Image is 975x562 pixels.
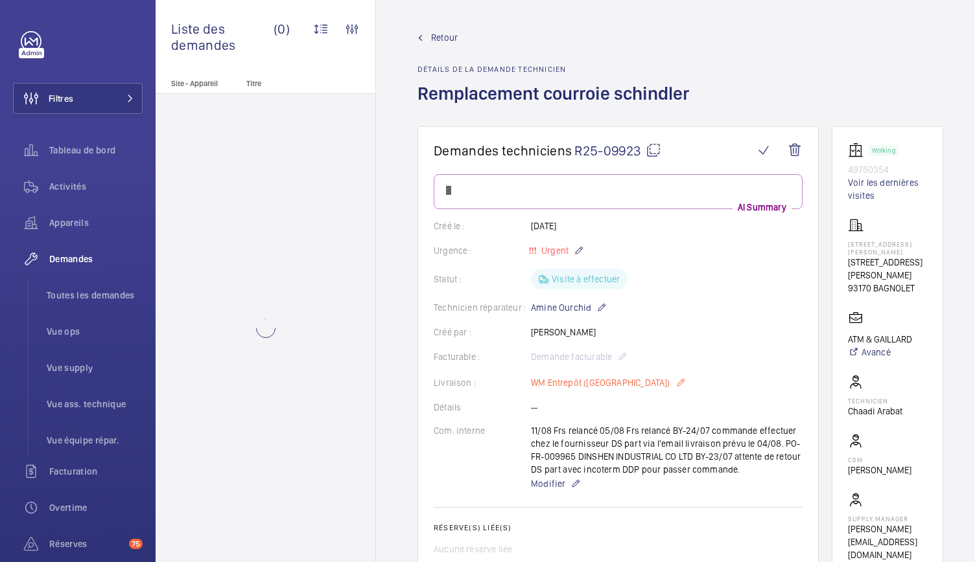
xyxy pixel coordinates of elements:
span: Vue ops [47,325,143,338]
span: Tableau de bord [49,144,143,157]
p: 93170 BAGNOLET [848,282,927,295]
span: 75 [129,539,143,549]
span: Vue supply [47,361,143,374]
p: Chaadi Arabat [848,405,902,418]
span: Toutes les demandes [47,289,143,302]
button: Filtres [13,83,143,114]
p: [PERSON_NAME][EMAIL_ADDRESS][DOMAIN_NAME] [848,523,927,561]
span: Demandes techniciens [434,142,572,159]
p: [STREET_ADDRESS][PERSON_NAME] [848,256,927,282]
span: Filtres [49,92,73,105]
span: Activités [49,180,143,193]
span: Appareils [49,216,143,229]
span: Overtime [49,501,143,514]
span: Retour [431,31,458,44]
p: Site - Appareil [156,79,241,88]
span: Liste des demandes [171,21,274,53]
a: Voir les dernières visites [848,176,927,202]
h2: Détails de la demande technicien [417,65,697,74]
span: Modifier [531,477,565,490]
span: Facturation [49,465,143,478]
p: [STREET_ADDRESS][PERSON_NAME] [848,240,927,256]
p: Working [872,148,895,153]
span: Réserves [49,537,124,550]
p: [PERSON_NAME] [848,464,911,477]
p: Amine Ourchid [531,300,607,315]
span: Vue ass. technique [47,398,143,410]
p: ATM & GAILLARD [848,333,912,346]
p: CSM [848,456,911,464]
h2: Réserve(s) liée(s) [434,523,803,532]
p: AI Summary [733,201,792,214]
span: Demandes [49,253,143,265]
p: Titre [246,79,332,88]
p: WM Entrepôt ([GEOGRAPHIC_DATA]) [531,375,686,390]
p: Technicien [848,397,902,405]
span: Vue équipe répar. [47,434,143,447]
p: Supply manager [848,515,927,523]
p: 49750354 [848,163,927,176]
span: Urgent [539,245,569,256]
h1: Remplacement courroie schindler [417,82,697,126]
img: elevator.svg [848,142,869,158]
a: Avancé [848,346,912,359]
span: R25-09923 [574,142,661,159]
